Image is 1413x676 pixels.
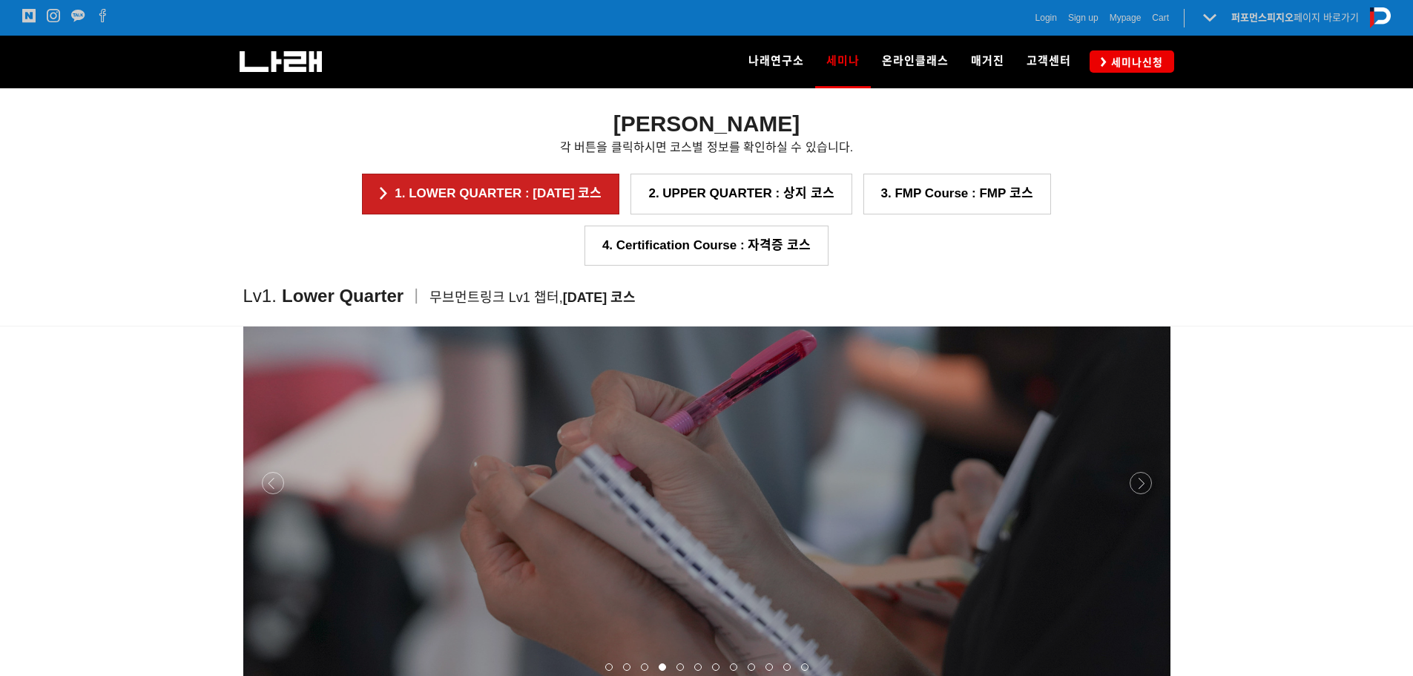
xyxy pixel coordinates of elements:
[1035,10,1057,25] a: Login
[563,290,636,305] span: [DATE] 코스
[1090,50,1174,72] a: 세미나신청
[1015,36,1082,88] a: 고객센터
[409,287,424,306] span: ㅣ
[748,54,804,68] span: 나래연구소
[243,286,277,306] span: Lv1.
[960,36,1015,88] a: 매거진
[1110,10,1142,25] a: Mypage
[1231,12,1294,23] strong: 퍼포먼스피지오
[1231,12,1359,23] a: 퍼포먼스피지오페이지 바로가기
[1107,55,1163,70] span: 세미나신청
[971,54,1004,68] span: 매거진
[882,54,949,68] span: 온라인클래스
[560,141,854,154] span: 각 버튼을 클릭하시면 코스별 정보를 확인하실 수 있습니다.
[429,290,563,305] span: 무브먼트링크 Lv1 챕터,
[362,174,619,214] a: 1. LOWER QUARTER : [DATE] 코스
[282,286,404,306] span: Lower Quarter
[863,174,1051,214] a: 3. FMP Course : FMP 코스
[1152,10,1169,25] a: Cart
[584,226,829,266] a: 4. Certification Course : 자격증 코스
[815,36,871,88] a: 세미나
[737,36,815,88] a: 나래연구소
[1068,10,1099,25] a: Sign up
[826,49,860,73] span: 세미나
[1027,54,1071,68] span: 고객센터
[613,111,800,136] strong: [PERSON_NAME]
[630,174,852,214] a: 2. UPPER QUARTER : 상지 코스
[871,36,960,88] a: 온라인클래스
